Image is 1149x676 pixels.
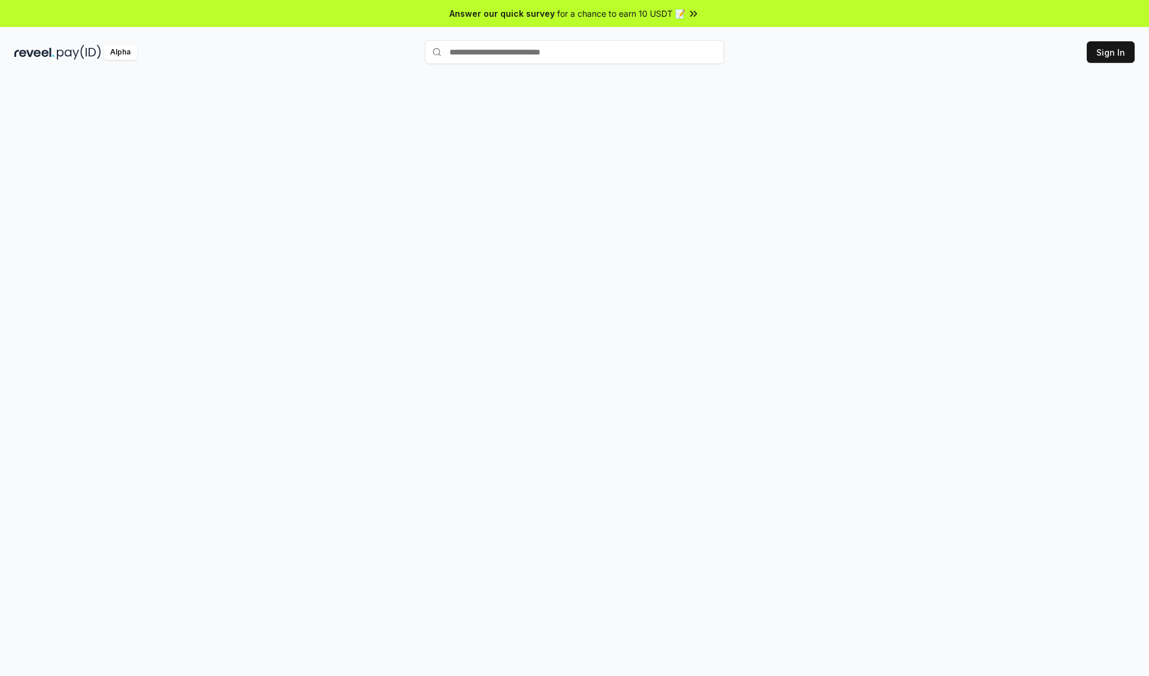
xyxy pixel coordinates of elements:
button: Sign In [1087,41,1135,63]
span: for a chance to earn 10 USDT 📝 [557,7,685,20]
span: Answer our quick survey [449,7,555,20]
img: reveel_dark [14,45,54,60]
img: pay_id [57,45,101,60]
div: Alpha [104,45,137,60]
